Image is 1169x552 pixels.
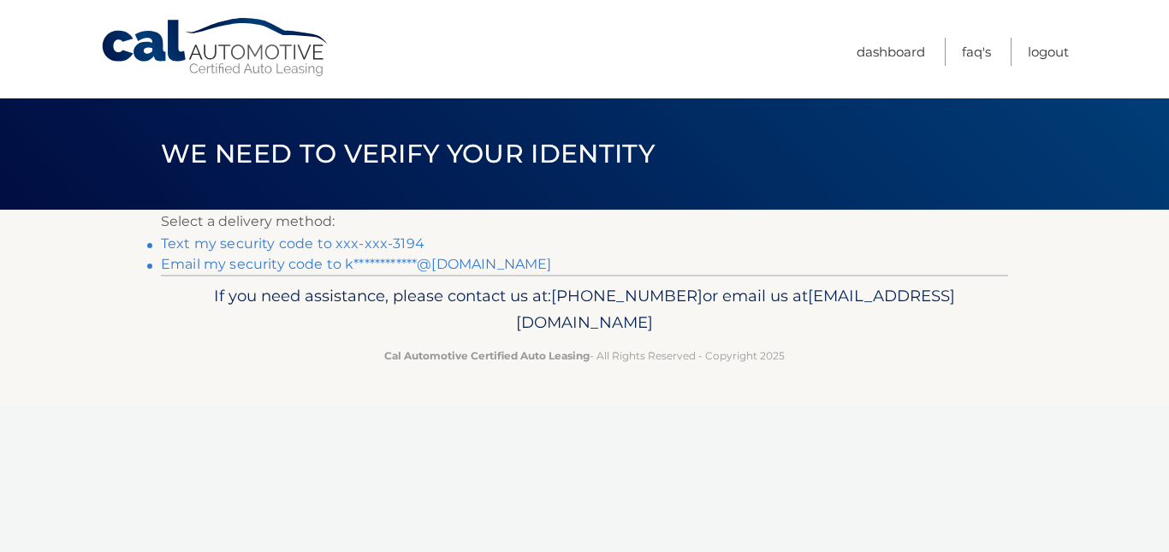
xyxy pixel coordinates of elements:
a: Cal Automotive [100,17,331,78]
span: We need to verify your identity [161,138,655,169]
p: If you need assistance, please contact us at: or email us at [172,282,997,337]
p: Select a delivery method: [161,210,1008,234]
a: Dashboard [857,38,925,66]
a: FAQ's [962,38,991,66]
p: - All Rights Reserved - Copyright 2025 [172,347,997,365]
a: Logout [1028,38,1069,66]
a: Text my security code to xxx-xxx-3194 [161,235,424,252]
strong: Cal Automotive Certified Auto Leasing [384,349,590,362]
span: [PHONE_NUMBER] [551,286,703,306]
